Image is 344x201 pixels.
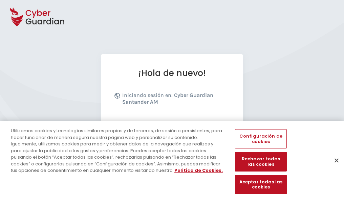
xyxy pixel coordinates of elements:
a: Más información sobre su privacidad, se abre en una nueva pestaña [174,167,223,174]
button: Aceptar todas las cookies [235,175,286,194]
button: Cerrar [329,153,344,168]
div: Utilizamos cookies y tecnologías similares propias y de terceros, de sesión o persistentes, para ... [11,127,225,174]
h1: ¡Hola de nuevo! [114,68,230,78]
button: Rechazar todas las cookies [235,152,286,172]
button: Configuración de cookies [235,129,286,148]
p: Iniciando sesión en: [122,92,228,109]
b: Cyber Guardian Santander AM [122,92,213,105]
